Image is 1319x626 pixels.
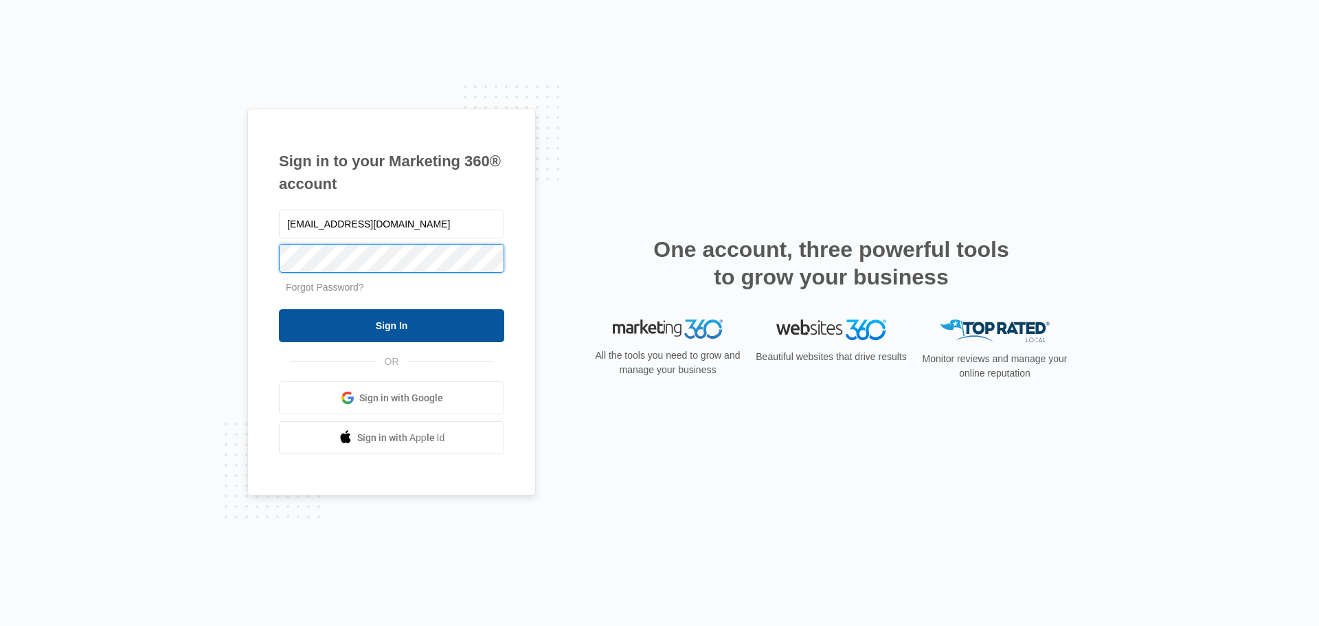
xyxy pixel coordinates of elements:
h1: Sign in to your Marketing 360® account [279,150,504,195]
input: Email [279,210,504,238]
a: Forgot Password? [286,282,364,293]
input: Sign In [279,309,504,342]
a: Sign in with Google [279,381,504,414]
img: Websites 360 [776,320,886,339]
p: All the tools you need to grow and manage your business [591,348,745,377]
span: Sign in with Apple Id [357,431,445,445]
h2: One account, three powerful tools to grow your business [649,236,1013,291]
p: Monitor reviews and manage your online reputation [918,352,1072,381]
img: Marketing 360 [613,320,723,339]
img: Top Rated Local [940,320,1050,342]
p: Beautiful websites that drive results [754,350,908,364]
span: OR [375,355,409,369]
a: Sign in with Apple Id [279,421,504,454]
span: Sign in with Google [359,391,443,405]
